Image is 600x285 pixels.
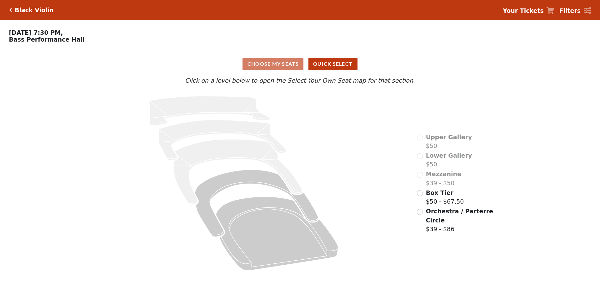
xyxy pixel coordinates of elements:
[79,76,521,85] p: Click on a level below to open the Select Your Own Seat map for that section.
[308,58,357,70] button: Quick Select
[149,96,270,125] path: Upper Gallery - Seats Available: 0
[426,170,461,187] label: $39 - $50
[426,208,493,224] span: Orchestra / Parterre Circle
[426,189,453,196] span: Box Tier
[426,133,472,150] label: $50
[159,120,287,160] path: Lower Gallery - Seats Available: 0
[559,6,591,15] a: Filters
[426,134,472,140] span: Upper Gallery
[559,7,581,14] strong: Filters
[426,170,461,177] span: Mezzanine
[9,8,12,12] a: Click here to go back to filters
[426,151,472,169] label: $50
[426,207,494,234] label: $39 - $86
[503,6,554,15] a: Your Tickets
[503,7,544,14] strong: Your Tickets
[426,188,464,206] label: $50 - $67.50
[216,197,338,271] path: Orchestra / Parterre Circle - Seats Available: 685
[426,152,472,159] span: Lower Gallery
[15,7,54,14] h5: Black Violin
